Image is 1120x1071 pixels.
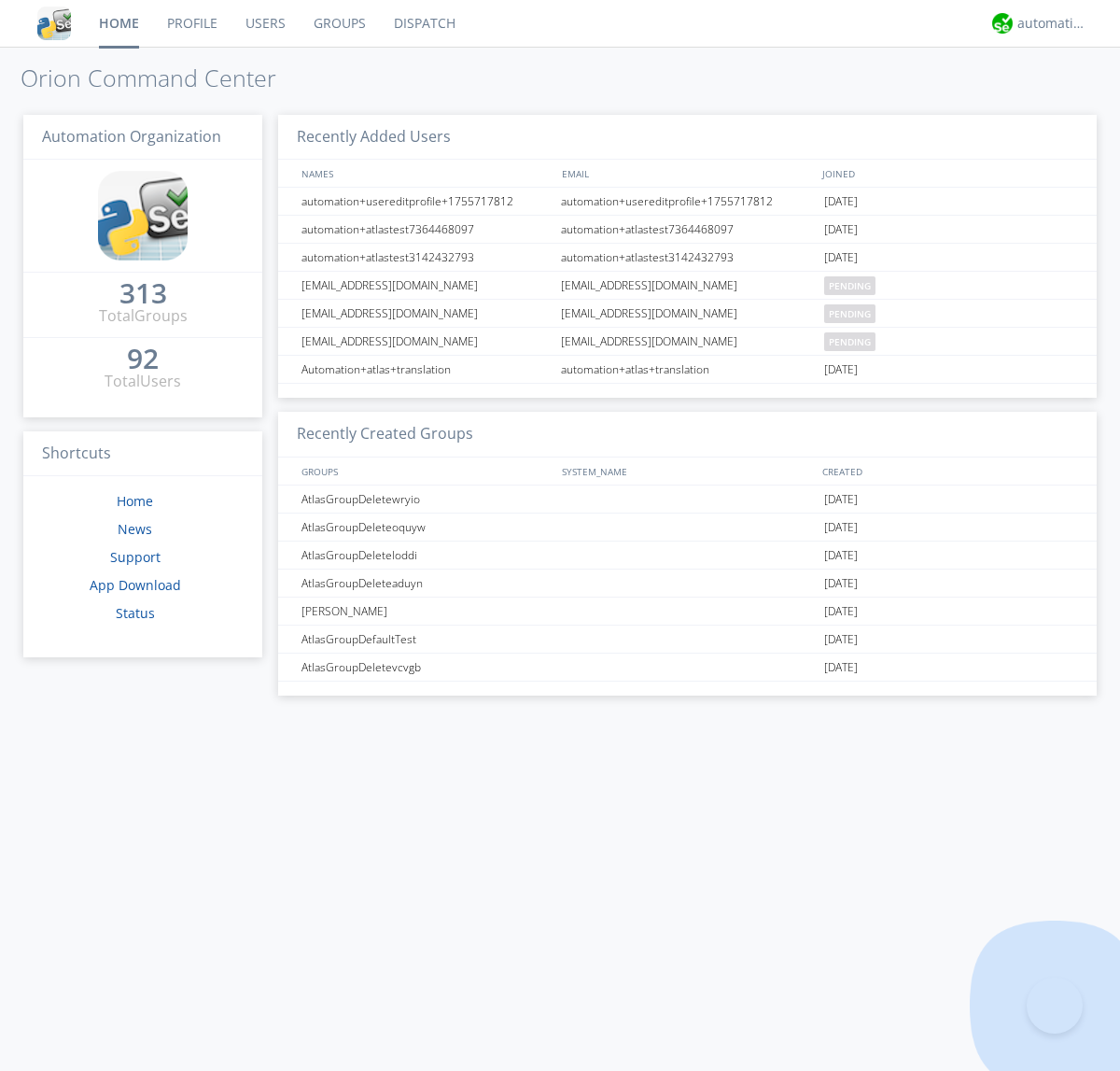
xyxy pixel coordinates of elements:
div: automation+atlastest3142432793 [556,244,819,271]
span: pending [824,332,875,351]
div: AtlasGroupDeleteoquyw [297,514,555,541]
a: 92 [127,349,159,371]
div: automation+atlastest7364468097 [556,216,819,243]
a: [EMAIL_ADDRESS][DOMAIN_NAME][EMAIL_ADDRESS][DOMAIN_NAME]pending [278,300,1097,328]
div: GROUPS [297,458,553,485]
span: [DATE] [824,542,858,570]
span: [DATE] [824,356,858,384]
div: AtlasGroupDeletewryio [297,486,555,513]
span: [DATE] [824,244,858,272]
div: AtlasGroupDefaultTest [297,626,555,653]
div: Automation+atlas+translation [297,356,555,383]
a: [EMAIL_ADDRESS][DOMAIN_NAME][EMAIL_ADDRESS][DOMAIN_NAME]pending [278,272,1097,300]
div: [EMAIL_ADDRESS][DOMAIN_NAME] [297,328,555,355]
span: [DATE] [824,188,858,216]
div: automation+usereditprofile+1755717812 [297,188,555,215]
a: automation+atlastest7364468097automation+atlastest7364468097[DATE] [278,216,1097,244]
span: [DATE] [824,598,858,626]
div: CREATED [818,458,1079,485]
a: automation+usereditprofile+1755717812automation+usereditprofile+1755717812[DATE] [278,188,1097,216]
div: Total Users [105,371,181,392]
span: [DATE] [824,570,858,598]
div: EMAIL [557,160,818,187]
div: Total Groups [99,305,188,327]
a: AtlasGroupDeleteaduyn[DATE] [278,570,1097,598]
div: AtlasGroupDeleteaduyn [297,570,555,597]
a: AtlasGroupDeletewryio[DATE] [278,486,1097,514]
div: [EMAIL_ADDRESS][DOMAIN_NAME] [556,300,819,327]
a: Support [110,548,161,566]
a: AtlasGroupDeleteoquyw[DATE] [278,514,1097,542]
div: AtlasGroupDeletevcvgb [297,654,555,681]
div: automation+atlas [1017,14,1087,33]
div: [PERSON_NAME] [297,598,555,625]
div: [EMAIL_ADDRESS][DOMAIN_NAME] [297,300,555,327]
div: automation+atlastest3142432793 [297,244,555,271]
span: [DATE] [824,514,858,542]
div: [EMAIL_ADDRESS][DOMAIN_NAME] [556,328,819,355]
a: Status [116,604,155,622]
a: 313 [119,284,167,305]
a: Automation+atlas+translationautomation+atlas+translation[DATE] [278,356,1097,384]
div: automation+atlastest7364468097 [297,216,555,243]
div: NAMES [297,160,553,187]
span: [DATE] [824,654,858,682]
span: [DATE] [824,216,858,244]
div: automation+usereditprofile+1755717812 [556,188,819,215]
a: automation+atlastest3142432793automation+atlastest3142432793[DATE] [278,244,1097,272]
h3: Recently Created Groups [278,412,1097,458]
span: pending [824,276,875,295]
div: JOINED [818,160,1079,187]
h3: Shortcuts [23,431,262,477]
div: AtlasGroupDeleteloddi [297,542,555,569]
a: Home [117,492,153,510]
a: AtlasGroupDeletevcvgb[DATE] [278,654,1097,682]
a: News [118,520,152,538]
div: [EMAIL_ADDRESS][DOMAIN_NAME] [556,272,819,299]
img: cddb5a64eb264b2086981ab96f4c1ba7 [37,7,71,40]
a: [EMAIL_ADDRESS][DOMAIN_NAME][EMAIL_ADDRESS][DOMAIN_NAME]pending [278,328,1097,356]
div: 313 [119,284,167,303]
span: [DATE] [824,486,858,514]
span: [DATE] [824,626,858,654]
div: automation+atlas+translation [556,356,819,383]
h3: Recently Added Users [278,115,1097,161]
a: AtlasGroupDefaultTest[DATE] [278,626,1097,654]
a: App Download [90,576,181,594]
img: d2d01cd9b4174d08988066c6d424eccd [992,13,1013,34]
span: Automation Organization [42,126,221,147]
a: AtlasGroupDeleteloddi[DATE] [278,542,1097,570]
div: [EMAIL_ADDRESS][DOMAIN_NAME] [297,272,555,299]
img: cddb5a64eb264b2086981ab96f4c1ba7 [98,171,188,261]
iframe: Toggle Customer Support [1027,978,1083,1034]
div: SYSTEM_NAME [557,458,818,485]
span: pending [824,304,875,323]
a: [PERSON_NAME][DATE] [278,598,1097,626]
div: 92 [127,349,159,368]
